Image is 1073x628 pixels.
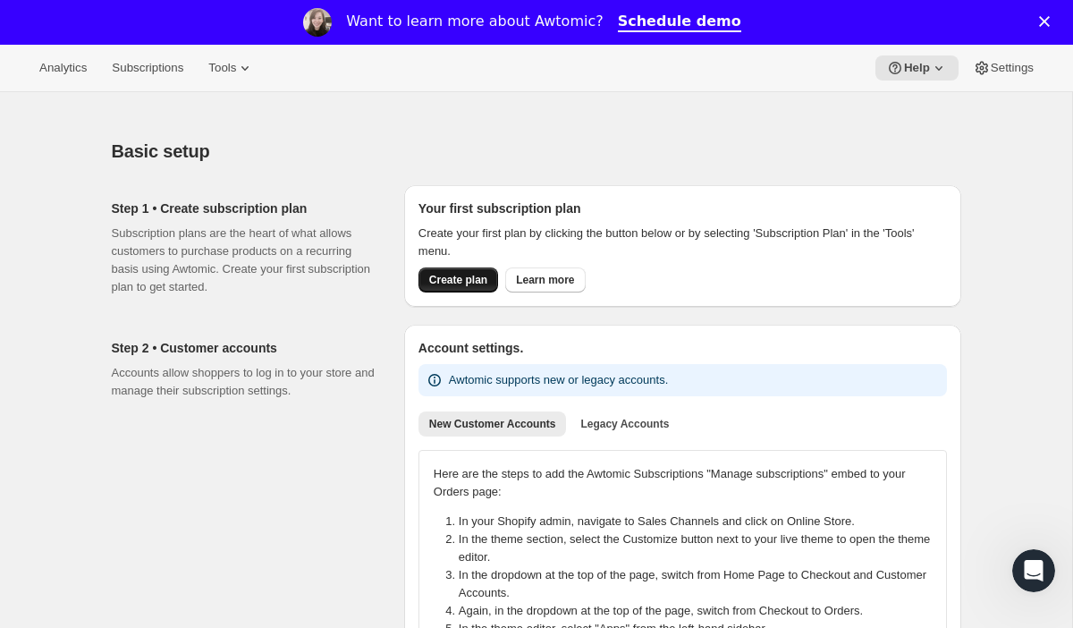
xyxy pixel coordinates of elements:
[875,55,959,81] button: Help
[208,61,236,75] span: Tools
[112,141,210,161] span: Basic setup
[101,55,194,81] button: Subscriptions
[962,55,1044,81] button: Settings
[112,225,376,296] p: Subscription plans are the heart of what allows customers to purchase products on a recurring bas...
[429,417,556,431] span: New Customer Accounts
[459,530,942,566] li: In the theme section, select the Customize button next to your live theme to open the theme editor.
[346,13,603,30] div: Want to learn more about Awtomic?
[459,602,942,620] li: Again, in the dropdown at the top of the page, switch from Checkout to Orders.
[112,199,376,217] h2: Step 1 • Create subscription plan
[570,412,680,437] button: Legacy Accounts
[505,267,585,293] a: Learn more
[459,513,942,530] li: In your Shopify admin, navigate to Sales Channels and click on Online Store.
[618,13,741,32] a: Schedule demo
[39,61,87,75] span: Analytics
[449,371,668,389] p: Awtomic supports new or legacy accounts.
[29,55,97,81] button: Analytics
[1012,549,1055,592] iframe: Intercom live chat
[904,61,930,75] span: Help
[112,339,376,357] h2: Step 2 • Customer accounts
[434,465,932,501] p: Here are the steps to add the Awtomic Subscriptions "Manage subscriptions" embed to your Orders p...
[418,199,947,217] h2: Your first subscription plan
[198,55,265,81] button: Tools
[991,61,1034,75] span: Settings
[418,267,498,293] button: Create plan
[459,566,942,602] li: In the dropdown at the top of the page, switch from Home Page to Checkout and Customer Accounts.
[418,339,947,357] h2: Account settings.
[112,364,376,400] p: Accounts allow shoppers to log in to your store and manage their subscription settings.
[418,412,567,437] button: New Customer Accounts
[303,8,332,37] img: Profile image for Emily
[112,61,183,75] span: Subscriptions
[1039,16,1057,27] div: Close
[516,273,574,287] span: Learn more
[580,417,669,431] span: Legacy Accounts
[429,273,487,287] span: Create plan
[418,225,947,260] p: Create your first plan by clicking the button below or by selecting 'Subscription Plan' in the 'T...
